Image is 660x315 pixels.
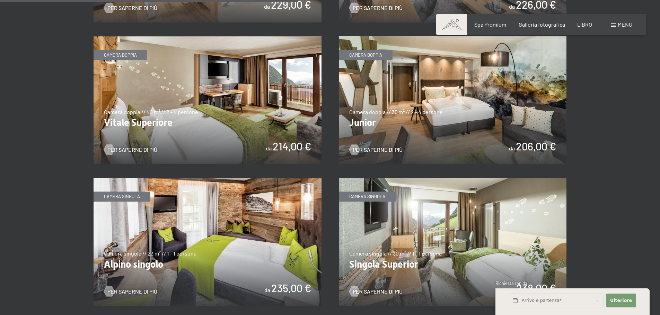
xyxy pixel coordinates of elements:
[349,4,403,12] a: Per saperne di più
[519,21,565,28] a: Galleria fotografica
[349,288,403,295] a: Per saperne di più
[339,178,567,306] img: Singola Superior
[104,288,157,295] a: Per saperne di più
[104,4,157,12] a: Per saperne di più
[94,178,322,306] img: Alpino singolo
[606,294,636,308] button: Ulteriore
[577,21,592,28] a: LIBRO
[94,36,322,164] img: Vitale Superiore
[495,280,527,286] font: Richiesta rapida
[94,37,322,41] a: Vitale Superiore
[618,21,632,28] font: menu
[610,298,632,303] font: Ulteriore
[339,178,567,182] a: Singola Superior
[349,146,403,154] a: Per saperne di più
[353,4,403,11] font: Per saperne di più
[107,146,157,153] font: Per saperne di più
[107,4,157,11] font: Per saperne di più
[339,37,567,41] a: Junior
[353,288,403,295] font: Per saperne di più
[94,178,322,182] a: Alpino singolo
[339,36,567,164] img: Junior
[104,146,157,154] a: Per saperne di più
[353,146,403,153] font: Per saperne di più
[474,21,506,28] a: Spa Premium
[107,288,157,295] font: Per saperne di più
